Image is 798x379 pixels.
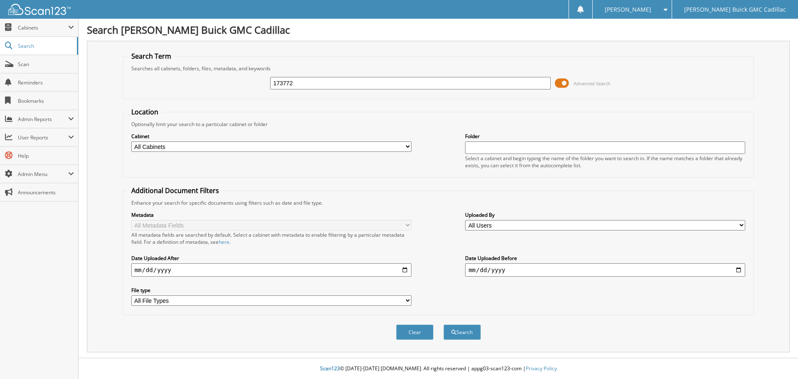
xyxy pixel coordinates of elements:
span: User Reports [18,134,68,141]
span: Bookmarks [18,97,74,104]
label: Date Uploaded After [131,255,411,262]
button: Clear [396,325,433,340]
label: Cabinet [131,133,411,140]
span: Search [18,42,73,50]
input: end [465,263,745,277]
div: All metadata fields are searched by default. Select a cabinet with metadata to enable filtering b... [131,231,411,245]
span: Scan123 [320,365,340,372]
label: Date Uploaded Before [465,255,745,262]
a: here [219,238,229,245]
img: scan123-logo-white.svg [8,4,71,15]
span: Reminders [18,79,74,86]
legend: Search Term [127,52,175,61]
span: Announcements [18,189,74,196]
span: Cabinets [18,24,68,31]
span: Scan [18,61,74,68]
div: Select a cabinet and begin typing the name of the folder you want to search in. If the name match... [465,155,745,169]
div: © [DATE]-[DATE] [DOMAIN_NAME]. All rights reserved | appg03-scan123-com | [79,359,798,379]
span: [PERSON_NAME] Buick GMC Cadillac [684,7,786,12]
legend: Additional Document Filters [127,186,223,195]
button: Search [443,325,481,340]
input: start [131,263,411,277]
label: Folder [465,133,745,140]
label: Uploaded By [465,211,745,218]
span: Admin Reports [18,116,68,123]
h1: Search [PERSON_NAME] Buick GMC Cadillac [87,23,790,37]
div: Optionally limit your search to a particular cabinet or folder [127,121,750,128]
a: Privacy Policy [526,365,557,372]
label: File type [131,287,411,294]
div: Enhance your search for specific documents using filters such as date and file type. [127,199,750,206]
iframe: Chat Widget [756,339,798,379]
label: Metadata [131,211,411,218]
legend: Location [127,107,163,116]
span: Advanced Search [574,80,611,87]
span: Help [18,152,74,159]
span: Admin Menu [18,171,68,178]
div: Searches all cabinets, folders, files, metadata, and keywords [127,65,750,72]
span: [PERSON_NAME] [605,7,651,12]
